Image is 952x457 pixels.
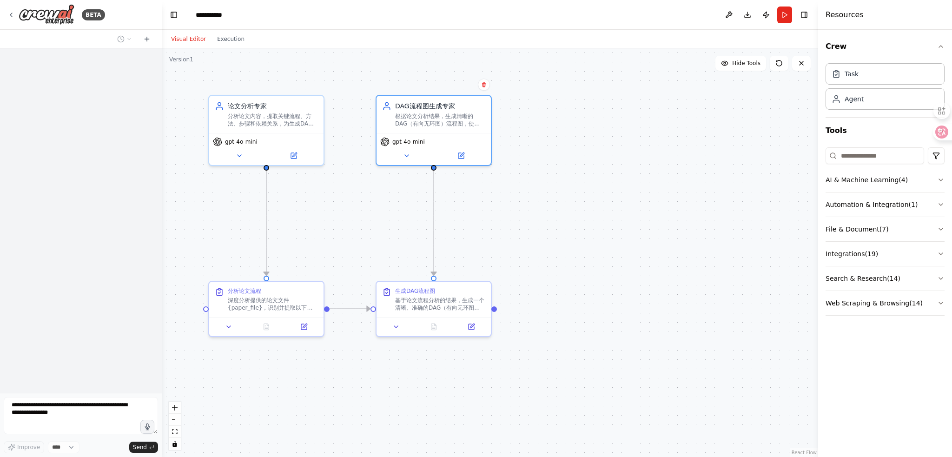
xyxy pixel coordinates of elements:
[826,168,945,192] button: AI & Machine Learning(4)
[169,402,181,450] div: React Flow controls
[167,8,180,21] button: Hide left sidebar
[4,441,44,453] button: Improve
[139,33,154,45] button: Start a new chat
[414,321,454,332] button: No output available
[435,150,487,161] button: Open in side panel
[792,450,817,455] a: React Flow attribution
[165,33,212,45] button: Visual Editor
[267,150,320,161] button: Open in side panel
[330,304,370,313] g: Edge from eab1c107-bf00-40a6-ac33-73d893576764 to acf65d10-0b27-455c-90a5-0a2e16216c89
[826,217,945,241] button: File & Document(7)
[169,438,181,450] button: toggle interactivity
[376,281,492,337] div: 生成DAG流程图基于论文流程分析的结果，生成一个清晰、准确的DAG（有向无环图）流程图。使用Mermaid语法创建图表，确保： 1. 准确反映论文中描述的工作流程 2. 正确表示各步骤之间的依赖...
[169,426,181,438] button: fit view
[392,138,425,146] span: gpt-4o-mini
[288,321,320,332] button: Open in side panel
[715,56,766,71] button: Hide Tools
[228,287,261,295] div: 分析论文流程
[169,402,181,414] button: zoom in
[429,170,438,275] g: Edge from 1a6e0411-ef98-4084-adfb-02eab098fb96 to acf65d10-0b27-455c-90a5-0a2e16216c89
[826,291,945,315] button: Web Scraping & Browsing(14)
[113,33,136,45] button: Switch to previous chat
[395,113,485,127] div: 根据论文分析结果，生成清晰的DAG（有向无环图）流程图，使用Mermaid语法或其他可视化格式，准确展示论文中描述的工作流程、数据流或算法步骤之间的依赖关系
[826,192,945,217] button: Automation & Integration(1)
[376,95,492,166] div: DAG流程图生成专家根据论文分析结果，生成清晰的DAG（有向无环图）流程图，使用Mermaid语法或其他可视化格式，准确展示论文中描述的工作流程、数据流或算法步骤之间的依赖关系gpt-4o-mini
[169,414,181,426] button: zoom out
[395,287,435,295] div: 生成DAG流程图
[455,321,487,332] button: Open in side panel
[196,10,262,20] nav: breadcrumb
[395,297,485,311] div: 基于论文流程分析的结果，生成一个清晰、准确的DAG（有向无环图）流程图。使用Mermaid语法创建图表，确保： 1. 准确反映论文中描述的工作流程 2. 正确表示各步骤之间的依赖关系 3. 清晰...
[798,8,811,21] button: Hide right sidebar
[140,420,154,434] button: Click to speak your automation idea
[228,113,318,127] div: 分析论文内容，提取关键流程、方法、步骤和依赖关系，为生成DAG流程图做准备。专注于识别论文中的工作流程、实验步骤、数据处理管道或算法流程
[228,101,318,111] div: 论文分析专家
[845,94,864,104] div: Agent
[826,60,945,117] div: Crew
[17,444,40,451] span: Improve
[228,297,318,311] div: 深度分析提供的论文文件{paper_file}，识别并提取以下关键信息： 1. 论文的核心研究方法和实验设计 2. 数据处理流程和步骤 3. 算法或模型的执行顺序 4. 各个步骤之间的依赖关系和...
[225,138,258,146] span: gpt-4o-mini
[732,60,760,67] span: Hide Tools
[129,442,158,453] button: Send
[826,144,945,323] div: Tools
[826,118,945,144] button: Tools
[826,33,945,60] button: Crew
[826,242,945,266] button: Integrations(19)
[212,33,250,45] button: Execution
[395,101,485,111] div: DAG流程图生成专家
[19,4,74,25] img: Logo
[826,266,945,291] button: Search & Research(14)
[262,170,271,275] g: Edge from bcdd4099-16dc-409f-8a70-146a2cd2461f to eab1c107-bf00-40a6-ac33-73d893576764
[826,9,864,20] h4: Resources
[82,9,105,20] div: BETA
[208,95,324,166] div: 论文分析专家分析论文内容，提取关键流程、方法、步骤和依赖关系，为生成DAG流程图做准备。专注于识别论文中的工作流程、实验步骤、数据处理管道或算法流程gpt-4o-mini
[169,56,193,63] div: Version 1
[845,69,859,79] div: Task
[478,79,490,91] button: Delete node
[247,321,286,332] button: No output available
[208,281,324,337] div: 分析论文流程深度分析提供的论文文件{paper_file}，识别并提取以下关键信息： 1. 论文的核心研究方法和实验设计 2. 数据处理流程和步骤 3. 算法或模型的执行顺序 4. 各个步骤之间...
[133,444,147,451] span: Send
